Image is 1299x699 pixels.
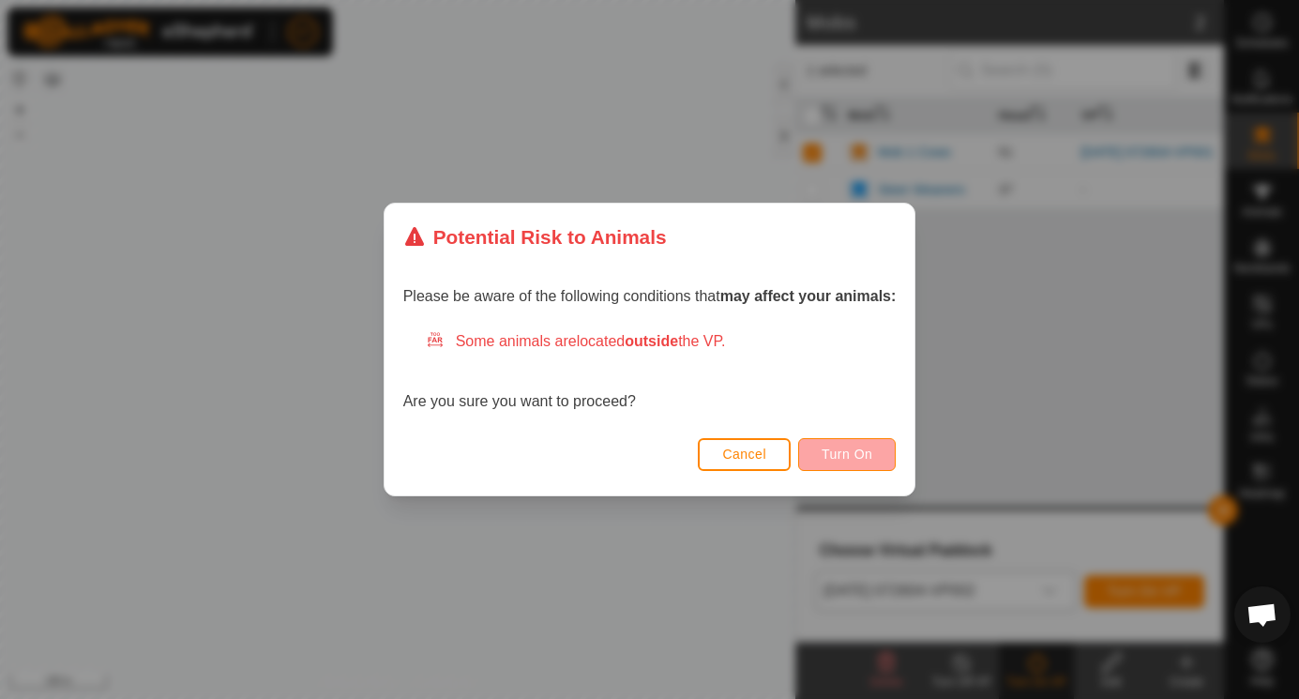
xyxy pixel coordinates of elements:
[720,288,897,304] strong: may affect your animals:
[403,222,667,251] div: Potential Risk to Animals
[577,333,726,349] span: located the VP.
[403,288,897,304] span: Please be aware of the following conditions that
[798,438,896,471] button: Turn On
[698,438,791,471] button: Cancel
[722,447,766,462] span: Cancel
[625,333,678,349] strong: outside
[426,330,897,353] div: Some animals are
[403,330,897,413] div: Are you sure you want to proceed?
[1234,586,1291,643] div: Open chat
[822,447,872,462] span: Turn On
